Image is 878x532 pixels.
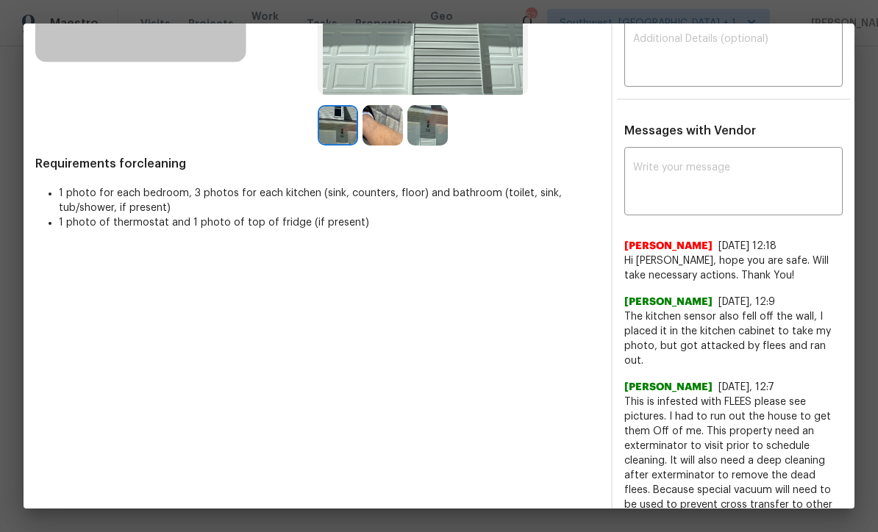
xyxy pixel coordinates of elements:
span: [PERSON_NAME] [624,239,713,254]
li: 1 photo of thermostat and 1 photo of top of fridge (if present) [59,215,599,230]
span: [DATE], 12:9 [718,297,775,307]
span: The kitchen sensor also fell off the wall, I placed it in the kitchen cabinet to take my photo, b... [624,309,843,368]
li: 1 photo for each bedroom, 3 photos for each kitchen (sink, counters, floor) and bathroom (toilet,... [59,186,599,215]
span: [DATE], 12:7 [718,382,774,392]
span: Messages with Vendor [624,125,756,137]
span: [PERSON_NAME] [624,380,713,395]
span: Requirements for cleaning [35,157,599,171]
span: [PERSON_NAME] [624,295,713,309]
span: This is infested with FLEES please see pictures. I had to run out the house to get them Off of me... [624,395,843,527]
span: Hi [PERSON_NAME], hope you are safe. Will take necessary actions. Thank You! [624,254,843,283]
span: [DATE] 12:18 [718,241,777,251]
